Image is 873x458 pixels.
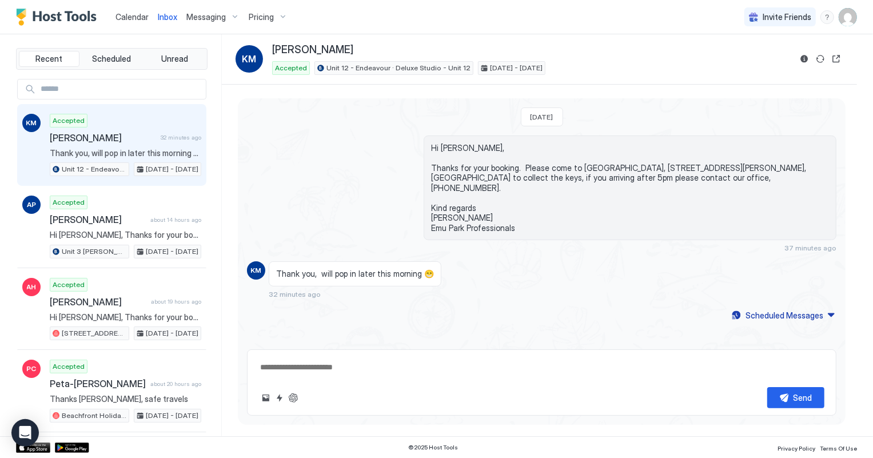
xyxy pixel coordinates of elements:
span: © 2025 Host Tools [409,444,459,451]
span: Thank you, will pop in later this morning 😁 [276,269,434,279]
span: Hi [PERSON_NAME], Thanks for your booking. Please come to [GEOGRAPHIC_DATA], [STREET_ADDRESS][PER... [50,312,201,322]
span: Scheduled [93,54,131,64]
button: Open reservation [830,52,843,66]
span: Thank you, will pop in later this morning 😁 [50,148,201,158]
button: Scheduled [82,51,142,67]
span: Hi [PERSON_NAME], Thanks for your booking. Please come to [GEOGRAPHIC_DATA], [STREET_ADDRESS][PER... [431,143,829,233]
div: tab-group [16,48,208,70]
span: Hi [PERSON_NAME], Thanks for your booking. Please come to [GEOGRAPHIC_DATA], [STREET_ADDRESS][PER... [50,230,201,240]
button: Recent [19,51,79,67]
span: Accepted [53,280,85,290]
span: [DATE] - [DATE] [146,411,198,421]
span: Messaging [186,12,226,22]
span: Calendar [115,12,149,22]
div: Scheduled Messages [746,309,823,321]
a: Inbox [158,11,177,23]
span: [STREET_ADDRESS], [GEOGRAPHIC_DATA] ([GEOGRAPHIC_DATA]) [62,328,126,338]
span: Accepted [53,116,85,126]
span: [DATE] [531,113,553,121]
button: Quick reply [273,391,286,405]
div: Open Intercom Messenger [11,419,39,447]
span: Unit 12 - Endeavour · Deluxe Studio - Unit 12 [326,63,471,73]
span: Invite Friends [763,12,811,22]
span: 32 minutes ago [269,290,321,298]
a: Google Play Store [55,443,89,453]
span: Beachfront Holiday Cottage [62,411,126,421]
a: Privacy Policy [778,441,815,453]
span: [DATE] - [DATE] [146,328,198,338]
div: menu [820,10,834,24]
span: AH [27,282,37,292]
input: Input Field [36,79,206,99]
span: KM [26,118,37,128]
span: AP [27,200,36,210]
span: Accepted [275,63,307,73]
span: Accepted [53,197,85,208]
a: App Store [16,443,50,453]
span: [PERSON_NAME] [50,132,156,144]
button: Reservation information [798,52,811,66]
span: Accepted [53,361,85,372]
a: Terms Of Use [820,441,857,453]
span: [DATE] - [DATE] [146,246,198,257]
span: [PERSON_NAME] [272,43,353,57]
span: Pricing [249,12,274,22]
button: Upload image [259,391,273,405]
span: Inbox [158,12,177,22]
a: Calendar [115,11,149,23]
span: about 14 hours ago [150,216,201,224]
span: about 20 hours ago [150,380,201,388]
button: ChatGPT Auto Reply [286,391,300,405]
span: 32 minutes ago [161,134,201,141]
button: Scheduled Messages [730,308,836,323]
span: Privacy Policy [778,445,815,452]
span: PC [27,364,37,374]
button: Unread [144,51,205,67]
span: [PERSON_NAME] [50,214,146,225]
span: Terms Of Use [820,445,857,452]
a: Host Tools Logo [16,9,102,26]
span: [DATE] - [DATE] [490,63,543,73]
button: Sync reservation [814,52,827,66]
span: Recent [35,54,62,64]
span: 37 minutes ago [784,244,836,252]
span: about 19 hours ago [151,298,201,305]
span: KM [242,52,257,66]
span: [DATE] - [DATE] [146,164,198,174]
button: Send [767,387,824,408]
span: Thanks [PERSON_NAME], safe travels [50,394,201,404]
div: User profile [839,8,857,26]
span: Unread [161,54,188,64]
span: Peta-[PERSON_NAME] [50,378,146,389]
div: Send [794,392,812,404]
span: KM [251,265,262,276]
span: [PERSON_NAME] [50,296,146,308]
span: Unit 3 [PERSON_NAME] [62,246,126,257]
span: Unit 12 - Endeavour · Deluxe Studio - Unit 12 [62,164,126,174]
